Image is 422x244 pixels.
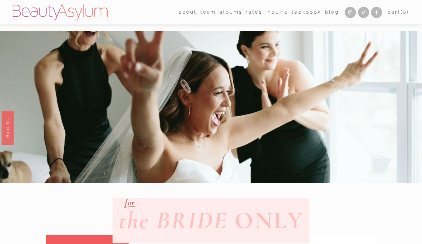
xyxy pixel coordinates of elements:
a: Book Us [2,111,14,145]
a: Lookbook [292,7,322,17]
a: Instagram [345,7,356,18]
a: 0 items in cart [388,8,409,17]
strong: ONLY [235,206,304,235]
em: for [125,198,134,208]
span: ( ) [401,9,410,15]
a: Inquire [266,7,288,17]
a: folder dropdown [179,7,197,17]
a: folder dropdown [200,7,216,17]
span: team [200,8,216,17]
a: albums [220,7,242,17]
span: 0 [403,9,407,15]
a: Blog [325,7,339,17]
a: Facebook [371,7,382,18]
a: TikTok [358,7,369,18]
span: about [179,8,197,17]
em: the BRIDE [119,206,228,235]
img: Beauty Asylum | Bridal Hair &amp; Makeup Charlotte &amp; Atlanta [13,4,108,20]
a: Rates [246,7,262,17]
